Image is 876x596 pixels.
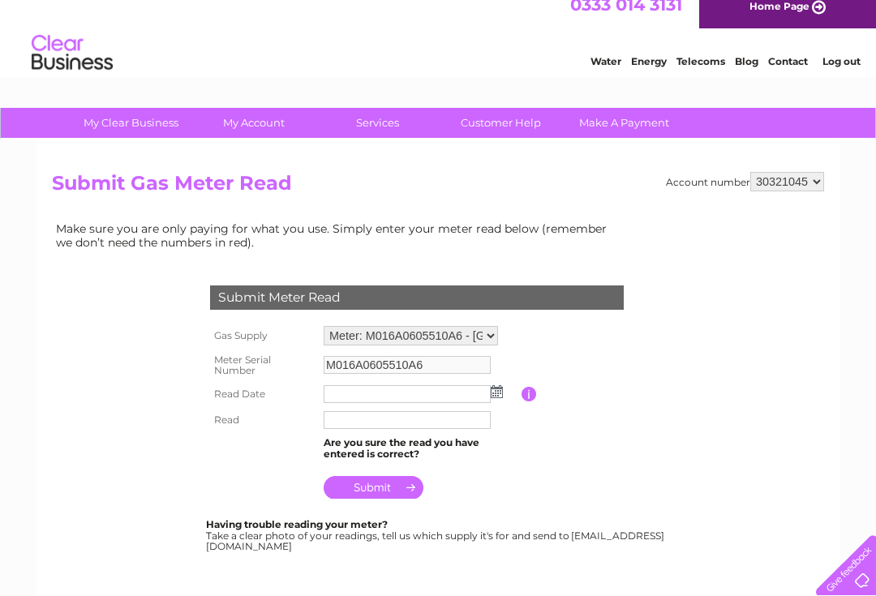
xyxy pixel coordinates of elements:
div: Take a clear photo of your readings, tell us which supply it's for and send to [EMAIL_ADDRESS][DO... [206,519,667,552]
a: 0333 014 3131 [570,8,682,28]
a: My Account [187,108,321,138]
a: Water [590,69,621,81]
a: Customer Help [434,108,568,138]
img: ... [491,385,503,398]
div: Account number [666,172,824,191]
input: Submit [324,476,423,499]
h2: Submit Gas Meter Read [52,172,824,203]
th: Meter Serial Number [206,349,320,382]
a: Energy [631,69,667,81]
a: Contact [768,69,808,81]
input: Information [522,387,537,401]
th: Read [206,407,320,433]
a: Log out [822,69,861,81]
b: Having trouble reading your meter? [206,518,388,530]
a: Telecoms [676,69,725,81]
div: Submit Meter Read [210,285,624,310]
a: Blog [735,69,758,81]
td: Make sure you are only paying for what you use. Simply enter your meter read below (remember we d... [52,218,620,252]
td: Are you sure the read you have entered is correct? [320,433,522,464]
th: Gas Supply [206,322,320,349]
a: Services [311,108,444,138]
div: Clear Business is a trading name of Verastar Limited (registered in [GEOGRAPHIC_DATA] No. 3667643... [56,9,822,79]
a: My Clear Business [64,108,198,138]
a: Make A Payment [557,108,691,138]
th: Read Date [206,381,320,407]
img: logo.png [31,42,114,92]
